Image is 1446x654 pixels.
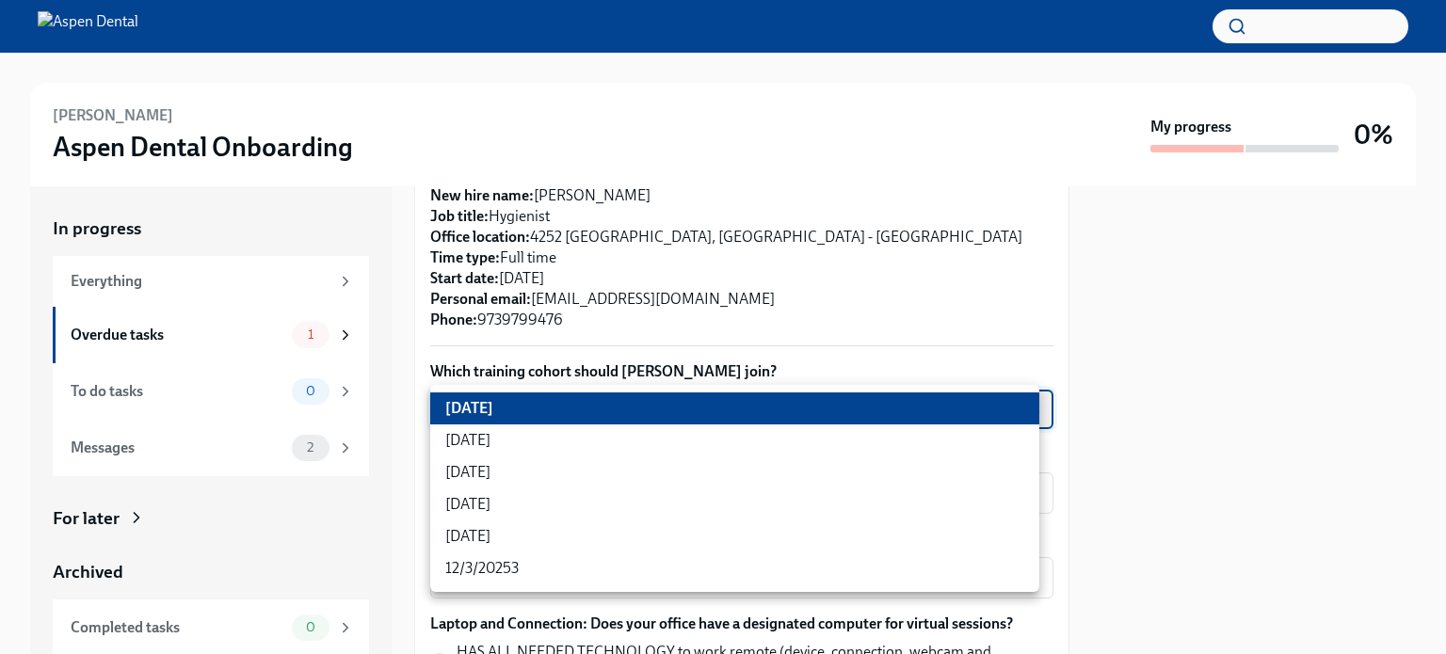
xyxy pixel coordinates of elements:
[430,552,1039,584] li: 12/3/20253
[430,424,1039,456] li: [DATE]
[430,488,1039,520] li: [DATE]
[430,456,1039,488] li: [DATE]
[430,520,1039,552] li: [DATE]
[430,392,1039,424] li: [DATE]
